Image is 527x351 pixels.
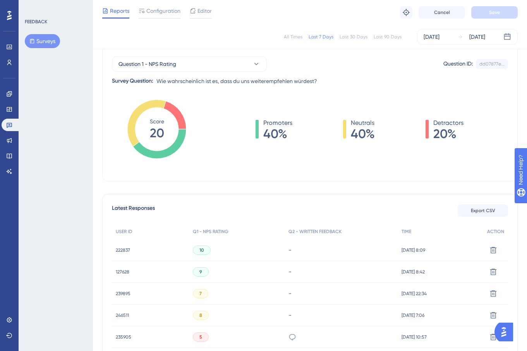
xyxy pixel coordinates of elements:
[197,6,212,16] span: Editor
[288,311,394,319] div: -
[150,118,164,124] tspan: Score
[494,320,518,344] iframe: UserGuiding AI Assistant Launcher
[116,228,132,235] span: USER ID
[263,118,292,128] span: Promoters
[199,290,202,297] span: 7
[471,6,518,19] button: Save
[489,9,500,16] span: Save
[199,312,202,318] span: 8
[112,56,267,72] button: Question 1 - NPS Rating
[469,32,485,41] div: [DATE]
[402,290,427,297] span: [DATE] 22:34
[118,59,176,69] span: Question 1 - NPS Rating
[288,290,394,297] div: -
[156,76,317,86] span: Wie wahrscheinlich ist es, dass du uns weiterempfehlen würdest?
[263,128,292,140] span: 40%
[110,6,129,16] span: Reports
[288,228,342,235] span: Q2 - WRITTEN FEEDBACK
[309,34,333,40] div: Last 7 Days
[18,2,48,11] span: Need Help?
[25,34,60,48] button: Surveys
[146,6,180,16] span: Configuration
[433,118,463,128] span: Detractors
[443,59,473,69] div: Question ID:
[288,246,394,254] div: -
[116,334,131,340] span: 235905
[116,312,129,318] span: 246511
[402,247,425,253] span: [DATE] 8:09
[402,334,427,340] span: [DATE] 10:57
[25,19,47,25] div: FEEDBACK
[112,204,155,218] span: Latest Responses
[199,334,202,340] span: 5
[458,204,508,217] button: Export CSV
[419,6,465,19] button: Cancel
[434,9,450,16] span: Cancel
[402,312,424,318] span: [DATE] 7:06
[116,290,130,297] span: 239895
[199,269,202,275] span: 9
[112,76,153,86] div: Survey Question:
[479,61,505,67] div: dd07877e...
[471,207,495,214] span: Export CSV
[193,228,228,235] span: Q1 - NPS RATING
[487,228,504,235] span: ACTION
[284,34,302,40] div: All Times
[116,247,130,253] span: 222837
[150,126,164,140] tspan: 20
[402,269,425,275] span: [DATE] 8:42
[402,228,411,235] span: TIME
[374,34,402,40] div: Last 90 Days
[351,128,375,140] span: 40%
[199,247,204,253] span: 10
[433,128,463,140] span: 20%
[351,118,375,128] span: Neutrals
[340,34,367,40] div: Last 30 Days
[288,268,394,275] div: -
[116,269,129,275] span: 127628
[424,32,439,41] div: [DATE]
